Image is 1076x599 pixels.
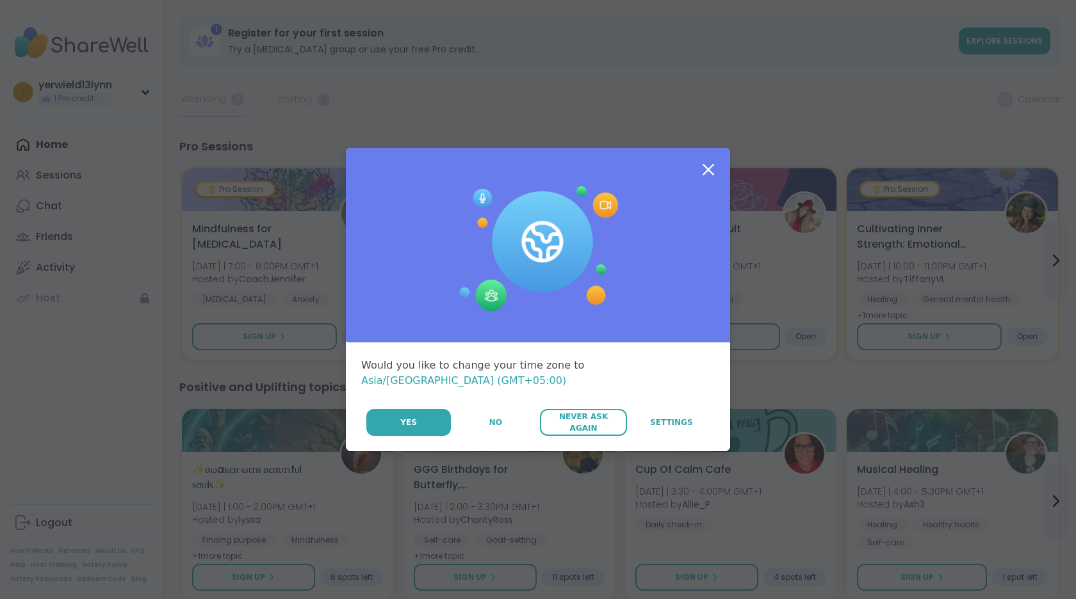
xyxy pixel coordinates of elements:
span: No [489,417,502,428]
span: Never Ask Again [546,411,620,434]
a: Settings [628,409,715,436]
button: Yes [366,409,451,436]
img: Session Experience [458,186,618,312]
div: Would you like to change your time zone to [361,358,715,388]
button: Never Ask Again [540,409,626,436]
span: Yes [400,417,417,428]
button: No [452,409,539,436]
span: Settings [650,417,693,428]
span: Asia/[GEOGRAPHIC_DATA] (GMT+05:00) [361,374,566,387]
